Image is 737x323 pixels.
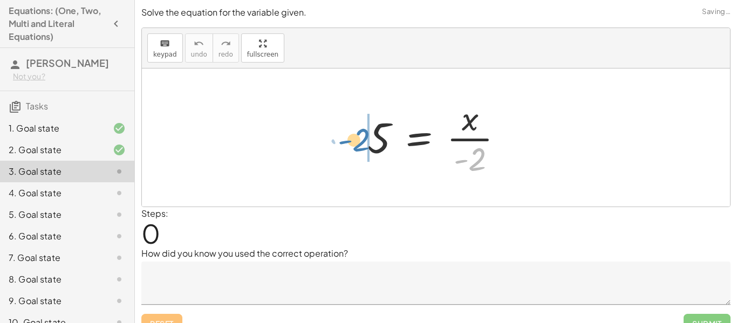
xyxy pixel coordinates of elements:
[9,251,95,264] div: 7. Goal state
[191,51,207,58] span: undo
[9,273,95,286] div: 8. Goal state
[213,33,239,63] button: redoredo
[13,71,126,82] div: Not you?
[702,6,731,17] span: Saving…
[113,187,126,200] i: Task not started.
[9,230,95,243] div: 6. Goal state
[9,143,95,156] div: 2. Goal state
[153,51,177,58] span: keypad
[141,247,731,260] p: How did you know you used the correct operation?
[113,122,126,135] i: Task finished and correct.
[247,51,278,58] span: fullscreen
[113,230,126,243] i: Task not started.
[9,187,95,200] div: 4. Goal state
[221,37,231,50] i: redo
[113,273,126,286] i: Task not started.
[113,208,126,221] i: Task not started.
[9,208,95,221] div: 5. Goal state
[219,51,233,58] span: redo
[241,33,284,63] button: fullscreen
[147,33,183,63] button: keyboardkeypad
[141,6,731,19] p: Solve the equation for the variable given.
[113,251,126,264] i: Task not started.
[9,122,95,135] div: 1. Goal state
[194,37,204,50] i: undo
[113,165,126,178] i: Task not started.
[113,294,126,307] i: Task not started.
[26,57,109,69] span: [PERSON_NAME]
[141,217,160,250] span: 0
[113,143,126,156] i: Task finished and correct.
[26,100,48,112] span: Tasks
[185,33,213,63] button: undoundo
[9,294,95,307] div: 9. Goal state
[160,37,170,50] i: keyboard
[9,4,106,43] h4: Equations: (One, Two, Multi and Literal Equations)
[9,165,95,178] div: 3. Goal state
[141,208,168,219] label: Steps:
